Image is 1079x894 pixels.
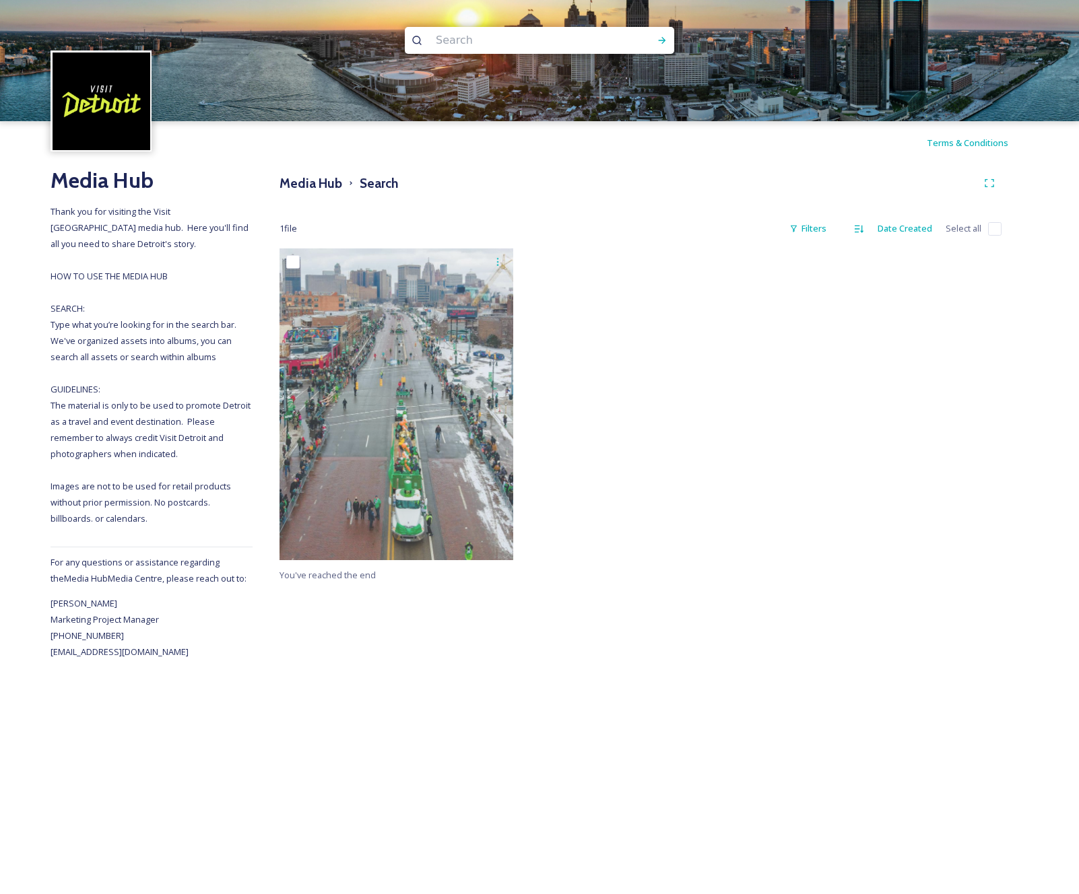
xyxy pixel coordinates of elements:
a: Terms & Conditions [927,135,1028,151]
span: Thank you for visiting the Visit [GEOGRAPHIC_DATA] media hub. Here you'll find all you need to sh... [51,205,253,524]
h2: Media Hub [51,164,253,197]
span: [PERSON_NAME] Marketing Project Manager [PHONE_NUMBER] [EMAIL_ADDRESS][DOMAIN_NAME] [51,597,189,658]
div: Filters [783,215,833,242]
span: For any questions or assistance regarding the Media Hub Media Centre, please reach out to: [51,556,247,584]
span: Select all [946,222,981,235]
img: 2447dd61fbdd6eea54687719a4306c480a875dca1e1b16e78d43f55e43db1850.jpg [280,248,513,560]
div: Date Created [871,215,939,242]
h3: Search [360,174,398,193]
input: Search [429,26,614,55]
h3: Media Hub [280,174,342,193]
span: You've reached the end [280,569,376,581]
span: Terms & Conditions [927,137,1008,149]
span: 1 file [280,222,297,235]
img: VISIT%20DETROIT%20LOGO%20-%20BLACK%20BACKGROUND.png [53,53,150,150]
